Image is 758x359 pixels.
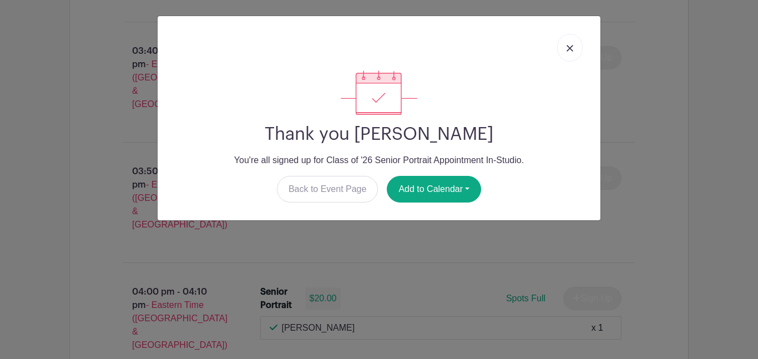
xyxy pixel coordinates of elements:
button: Add to Calendar [387,176,481,203]
img: signup_complete-c468d5dda3e2740ee63a24cb0ba0d3ce5d8a4ecd24259e683200fb1569d990c8.svg [341,70,417,115]
p: You're all signed up for Class of '26 Senior Portrait Appointment In-Studio. [166,154,592,167]
img: close_button-5f87c8562297e5c2d7936805f587ecaba9071eb48480494691a3f1689db116b3.svg [567,45,573,52]
a: Back to Event Page [277,176,378,203]
h2: Thank you [PERSON_NAME] [166,124,592,145]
